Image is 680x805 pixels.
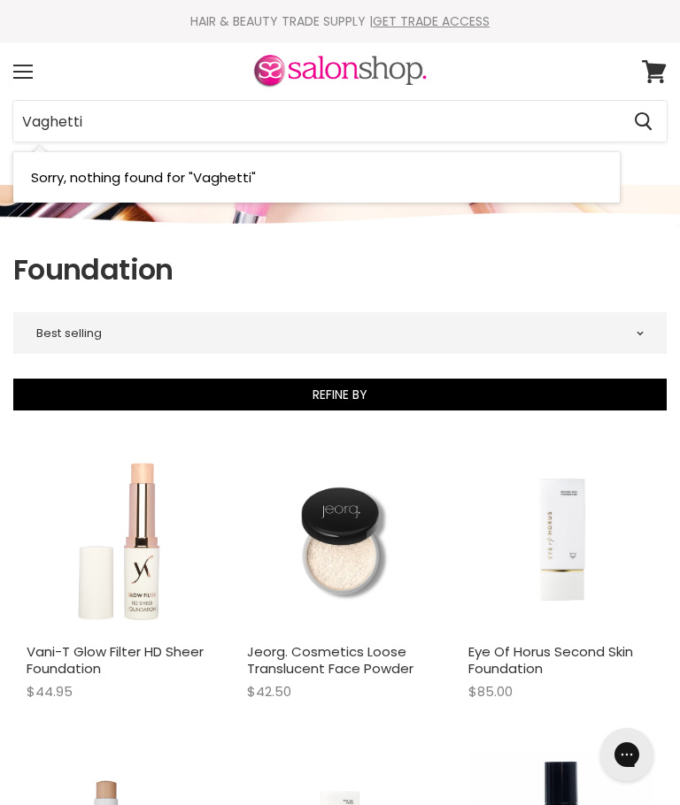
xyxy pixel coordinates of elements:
span: Sorry, nothing found for "Vaghetti" [31,168,256,187]
span: $44.95 [27,682,73,701]
a: Vani-T Glow Filter HD Sheer Foundation [27,448,212,633]
img: Vani-T Glow Filter HD Sheer Foundation [58,448,182,633]
a: Vani-T Glow Filter HD Sheer Foundation [27,642,204,678]
form: Product [12,100,668,142]
button: Search [620,101,667,142]
input: Search [13,101,620,142]
img: Eye Of Horus Second Skin Foundation [468,448,653,633]
iframe: Gorgias live chat messenger [591,722,662,787]
a: GET TRADE ACCESS [373,12,490,30]
li: No Results [13,152,620,203]
span: $85.00 [468,682,513,701]
img: Jeorg. Cosmetics Loose Translucent Face Powder [247,448,432,633]
a: Eye Of Horus Second Skin Foundation [468,642,633,678]
button: Refine By [13,379,667,410]
h1: Foundation [13,251,667,288]
span: $42.50 [247,682,291,701]
a: Jeorg. Cosmetics Loose Translucent Face Powder [247,642,413,678]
